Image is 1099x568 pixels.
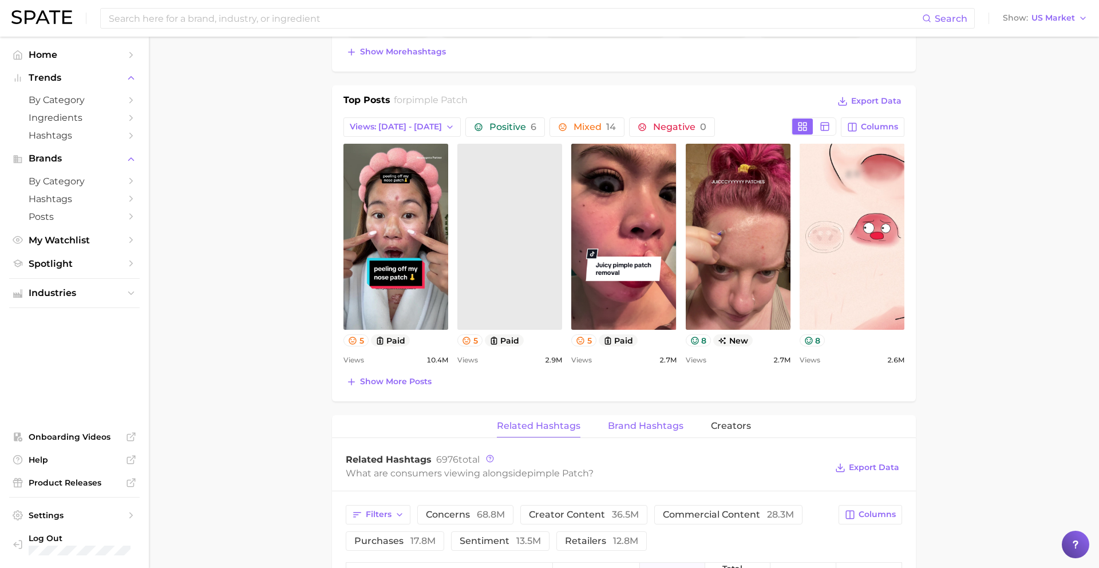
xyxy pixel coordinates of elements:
span: commercial content [663,510,794,519]
button: Views: [DATE] - [DATE] [343,117,461,137]
span: Views [457,353,478,367]
button: Brands [9,150,140,167]
span: purchases [354,537,436,546]
button: Columns [841,117,904,137]
span: 36.5m [612,509,639,520]
span: US Market [1031,15,1075,21]
button: 8 [686,334,711,346]
a: Spotlight [9,255,140,273]
span: Positive [489,123,536,132]
span: sentiment [460,537,541,546]
span: 2.9m [545,353,562,367]
button: 5 [571,334,596,346]
span: Product Releases [29,478,120,488]
span: Export Data [851,96,902,106]
button: Columns [839,505,902,524]
button: Filters [346,505,410,524]
span: Help [29,455,120,465]
span: Trends [29,73,120,83]
span: Negative [653,123,706,132]
a: by Category [9,91,140,109]
span: Show [1003,15,1028,21]
a: Hashtags [9,190,140,208]
span: 68.8m [477,509,505,520]
a: Help [9,451,140,468]
span: Creators [711,421,751,431]
button: 5 [457,334,483,346]
span: 10.4m [426,353,448,367]
span: pimple patch [406,94,468,105]
span: pimple patch [527,468,588,479]
a: Onboarding Videos [9,428,140,445]
img: SPATE [11,10,72,24]
span: 12.8m [613,535,638,546]
span: Views [686,353,706,367]
span: 0 [700,121,706,132]
a: Ingredients [9,109,140,127]
span: Home [29,49,120,60]
span: 2.6m [887,353,904,367]
span: Posts [29,211,120,222]
span: new [713,334,753,346]
span: Views [571,353,592,367]
span: Views [800,353,820,367]
span: creator content [529,510,639,519]
a: Log out. Currently logged in with e-mail mathilde@spate.nyc. [9,530,140,559]
span: Hashtags [29,130,120,141]
span: Related Hashtags [346,454,432,465]
a: by Category [9,172,140,190]
a: Settings [9,507,140,524]
div: What are consumers viewing alongside ? [346,466,827,481]
h1: Top Posts [343,93,390,111]
span: by Category [29,94,120,105]
button: Export Data [832,460,902,476]
button: paid [485,334,524,346]
span: total [436,454,480,465]
span: 2.7m [659,353,677,367]
span: Show more posts [360,377,432,386]
button: 5 [343,334,369,346]
button: Show morehashtags [343,44,449,60]
button: Trends [9,69,140,86]
span: Ingredients [29,112,120,123]
span: 13.5m [516,535,541,546]
a: Product Releases [9,474,140,491]
span: 6976 [436,454,458,465]
span: Related Hashtags [497,421,580,431]
button: ShowUS Market [1000,11,1090,26]
span: Brand Hashtags [608,421,683,431]
span: by Category [29,176,120,187]
span: Hashtags [29,194,120,204]
span: 28.3m [767,509,794,520]
span: 17.8m [410,535,436,546]
span: Show more hashtags [360,47,446,57]
h2: for [394,93,468,111]
span: Industries [29,288,120,298]
span: concerns [426,510,505,519]
a: Home [9,46,140,64]
span: Settings [29,510,120,520]
button: Industries [9,285,140,302]
span: Spotlight [29,258,120,269]
span: My Watchlist [29,235,120,246]
button: Show more posts [343,374,434,390]
span: Views: [DATE] - [DATE] [350,122,442,132]
button: paid [599,334,638,346]
input: Search here for a brand, industry, or ingredient [108,9,922,28]
a: My Watchlist [9,231,140,249]
span: 2.7m [773,353,790,367]
a: Posts [9,208,140,226]
a: Hashtags [9,127,140,144]
span: Filters [366,510,392,519]
span: 14 [606,121,616,132]
span: Log Out [29,533,131,543]
span: Columns [859,510,896,519]
button: 8 [800,334,825,346]
span: Search [935,13,967,24]
span: Columns [861,122,898,132]
span: 6 [531,121,536,132]
button: Export Data [835,93,904,109]
span: Export Data [849,463,899,472]
span: Mixed [574,123,616,132]
span: Onboarding Videos [29,432,120,442]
